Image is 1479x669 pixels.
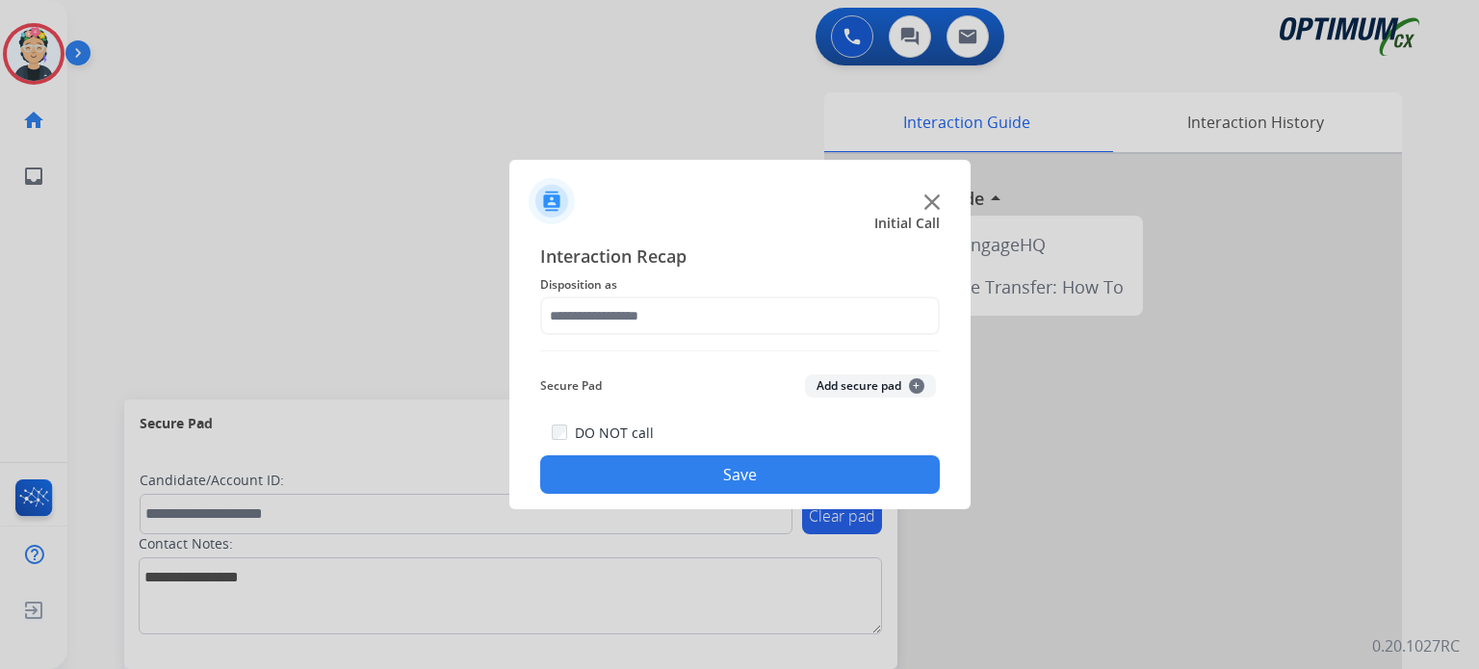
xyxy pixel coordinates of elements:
span: Interaction Recap [540,243,940,273]
span: Disposition as [540,273,940,296]
p: 0.20.1027RC [1372,634,1460,657]
img: contactIcon [529,178,575,224]
button: Save [540,455,940,494]
img: contact-recap-line.svg [540,350,940,351]
span: + [909,378,924,394]
label: DO NOT call [575,424,654,443]
button: Add secure pad+ [805,374,936,398]
span: Secure Pad [540,374,602,398]
span: Initial Call [874,214,940,233]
